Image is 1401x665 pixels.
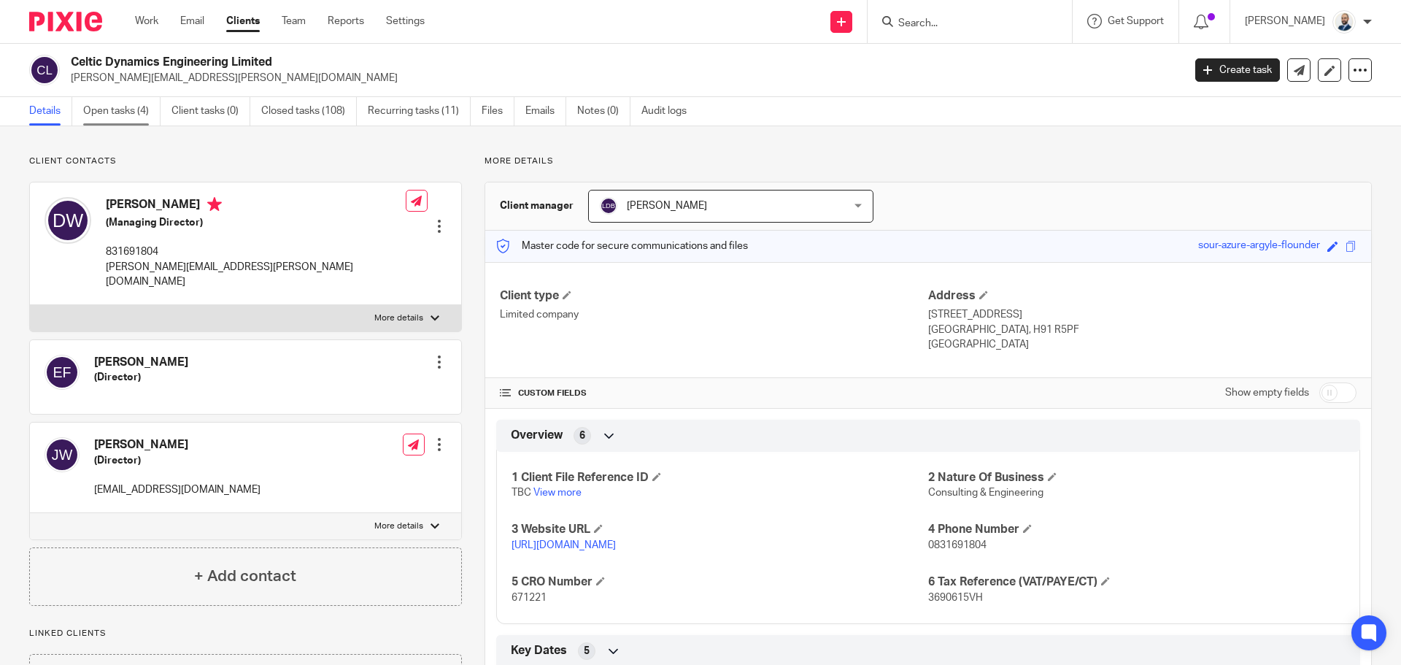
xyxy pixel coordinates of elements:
label: Show empty fields [1225,385,1309,400]
h5: (Director) [94,370,188,385]
p: [GEOGRAPHIC_DATA] [928,337,1356,352]
input: Search [897,18,1028,31]
span: 5 [584,644,590,658]
p: [STREET_ADDRESS] [928,307,1356,322]
span: Consulting & Engineering [928,488,1043,498]
img: svg%3E [45,197,91,244]
a: Notes (0) [577,97,630,126]
h2: Celtic Dynamics Engineering Limited [71,55,953,70]
h4: 2 Nature Of Business [928,470,1345,485]
p: Limited company [500,307,928,322]
a: Create task [1195,58,1280,82]
a: Work [135,14,158,28]
h5: (Managing Director) [106,215,406,230]
span: 0831691804 [928,540,987,550]
img: svg%3E [45,355,80,390]
a: Open tasks (4) [83,97,161,126]
h4: 5 CRO Number [512,574,928,590]
h4: [PERSON_NAME] [94,437,260,453]
h4: 1 Client File Reference ID [512,470,928,485]
a: [URL][DOMAIN_NAME] [512,540,616,550]
p: [GEOGRAPHIC_DATA], H91 R5PF [928,323,1356,337]
p: 831691804 [106,245,406,259]
div: sour-azure-argyle-flounder [1198,238,1320,255]
img: svg%3E [29,55,60,85]
a: Files [482,97,514,126]
a: Recurring tasks (11) [368,97,471,126]
span: 6 [579,428,585,443]
span: Get Support [1108,16,1164,26]
span: TBC [512,488,531,498]
a: View more [533,488,582,498]
p: Client contacts [29,155,462,167]
p: More details [485,155,1372,167]
p: [EMAIL_ADDRESS][DOMAIN_NAME] [94,483,260,497]
p: Master code for secure communications and files [496,239,748,253]
h4: [PERSON_NAME] [94,355,188,370]
a: Team [282,14,306,28]
a: Client tasks (0) [171,97,250,126]
h5: (Director) [94,453,260,468]
span: Key Dates [511,643,567,658]
p: [PERSON_NAME] [1245,14,1325,28]
a: Emails [525,97,566,126]
h4: 3 Website URL [512,522,928,537]
img: svg%3E [45,437,80,472]
h4: CUSTOM FIELDS [500,388,928,399]
i: Primary [207,197,222,212]
h4: + Add contact [194,565,296,588]
span: 3690615VH [928,593,983,603]
span: [PERSON_NAME] [627,201,707,211]
img: Mark%20LI%20profiler.png [1332,10,1356,34]
a: Settings [386,14,425,28]
a: Closed tasks (108) [261,97,357,126]
h4: Address [928,288,1356,304]
h4: Client type [500,288,928,304]
span: 671221 [512,593,547,603]
p: More details [374,312,423,324]
a: Email [180,14,204,28]
h4: 4 Phone Number [928,522,1345,537]
img: svg%3E [600,197,617,215]
p: [PERSON_NAME][EMAIL_ADDRESS][PERSON_NAME][DOMAIN_NAME] [106,260,406,290]
h4: [PERSON_NAME] [106,197,406,215]
h4: 6 Tax Reference (VAT/PAYE/CT) [928,574,1345,590]
p: Linked clients [29,628,462,639]
a: Audit logs [641,97,698,126]
a: Reports [328,14,364,28]
p: [PERSON_NAME][EMAIL_ADDRESS][PERSON_NAME][DOMAIN_NAME] [71,71,1173,85]
a: Clients [226,14,260,28]
p: More details [374,520,423,532]
img: Pixie [29,12,102,31]
h3: Client manager [500,199,574,213]
span: Overview [511,428,563,443]
a: Details [29,97,72,126]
